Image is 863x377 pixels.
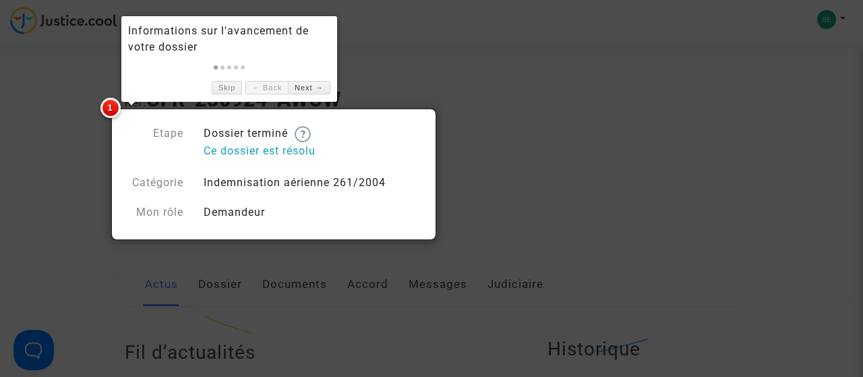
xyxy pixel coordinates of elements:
[194,125,431,161] div: Dossier terminé
[115,175,194,191] div: Catégorie
[115,125,194,161] div: Etape
[100,98,121,118] span: 1
[288,81,330,95] a: Next →
[115,204,194,221] div: Mon rôle
[204,142,421,159] p: Ce dossier est résolu
[295,126,311,142] img: help.svg
[245,81,288,95] a: ← Back
[194,175,431,191] div: Indemnisation aérienne 261/2004
[128,23,330,55] div: Informations sur l'avancement de votre dossier
[194,204,431,221] div: Demandeur
[212,81,242,95] a: Skip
